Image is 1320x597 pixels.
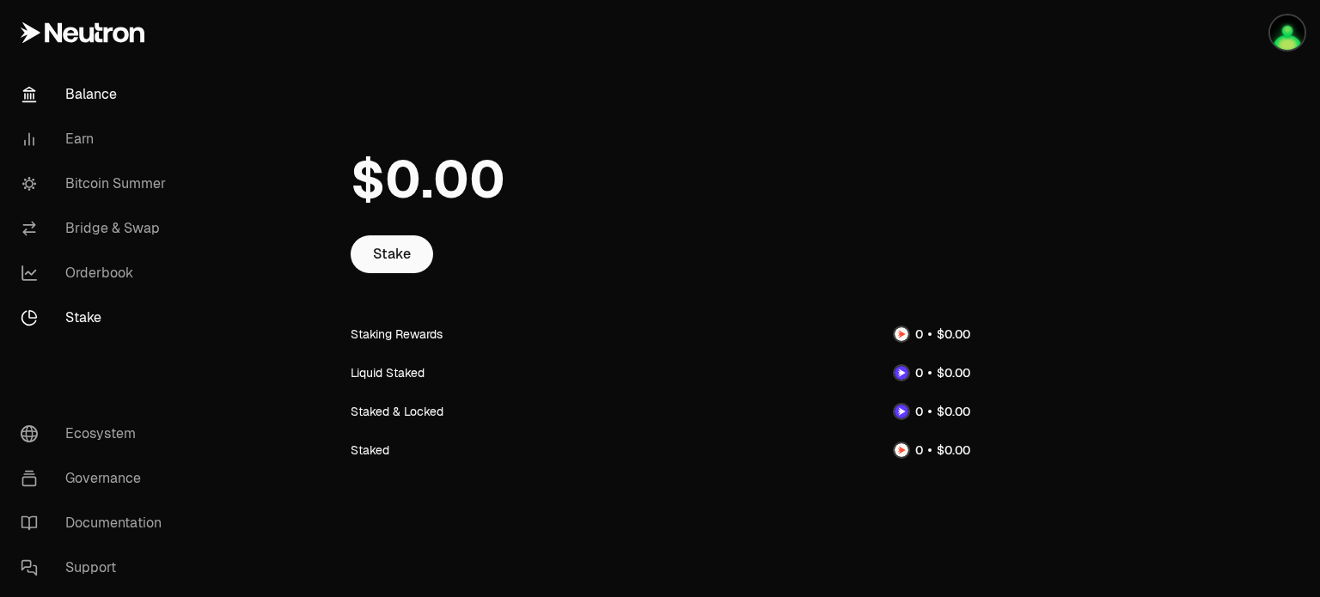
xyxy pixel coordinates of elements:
[895,366,908,380] img: dNTRN Logo
[351,442,389,459] div: Staked
[7,206,186,251] a: Bridge & Swap
[351,364,425,381] div: Liquid Staked
[7,72,186,117] a: Balance
[895,405,908,418] img: dNTRN Logo
[895,327,908,341] img: NTRN Logo
[7,545,186,590] a: Support
[351,403,443,420] div: Staked & Locked
[351,235,433,273] a: Stake
[7,161,186,206] a: Bitcoin Summer
[7,295,186,340] a: Stake
[7,456,186,501] a: Governance
[7,117,186,161] a: Earn
[7,501,186,545] a: Documentation
[7,251,186,295] a: Orderbook
[1270,15,1305,50] img: Ledger Cosmos 1
[895,443,908,457] img: NTRN Logo
[351,326,443,343] div: Staking Rewards
[7,411,186,456] a: Ecosystem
